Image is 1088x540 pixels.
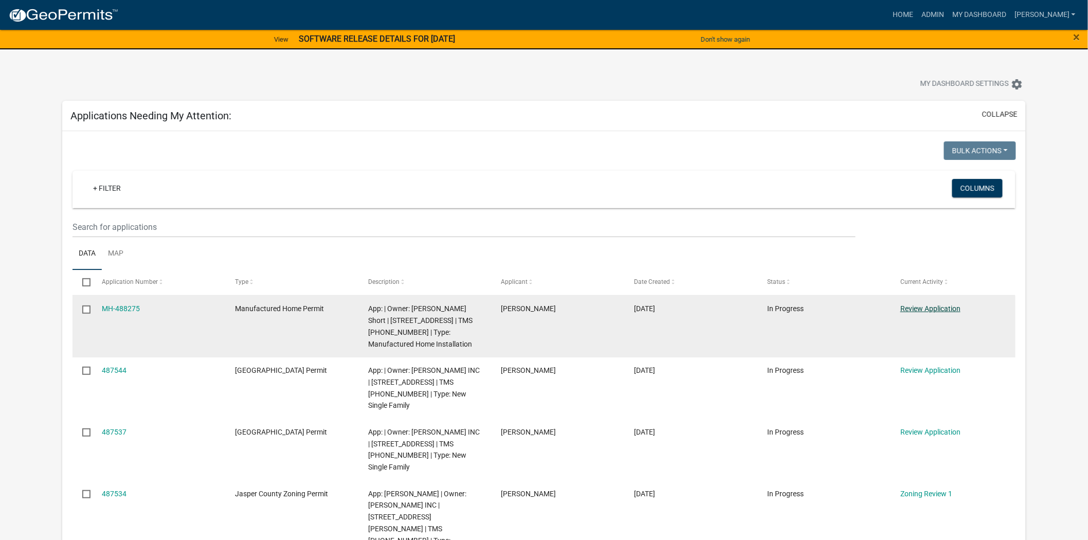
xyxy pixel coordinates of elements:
[948,5,1010,25] a: My Dashboard
[235,366,327,374] span: Jasper County Building Permit
[634,304,656,313] span: 10/06/2025
[235,428,327,436] span: Jasper County Building Permit
[235,304,324,313] span: Manufactured Home Permit
[917,5,948,25] a: Admin
[900,278,943,285] span: Current Activity
[368,366,480,409] span: App: | Owner: D R HORTON INC | 8 CASTLE HILL Dr | TMS 091-02-00-165 | Type: New Single Family
[501,304,556,313] span: Chelsea Aschbrenner
[102,490,126,498] a: 487534
[501,278,528,285] span: Applicant
[70,110,231,122] h5: Applications Needing My Attention:
[634,366,656,374] span: 10/03/2025
[368,304,473,348] span: App: | Owner: Christine Dupont Short | 4306 OLD HOUSE RD | TMS 084-00-02-060 | Type: Manufactured...
[1074,31,1080,43] button: Close
[944,141,1016,160] button: Bulk Actions
[891,270,1024,295] datatable-header-cell: Current Activity
[102,366,126,374] a: 487544
[697,31,754,48] button: Don't show again
[767,428,804,436] span: In Progress
[102,238,130,271] a: Map
[368,278,400,285] span: Description
[235,278,248,285] span: Type
[92,270,225,295] datatable-header-cell: Application Number
[102,278,158,285] span: Application Number
[1074,30,1080,44] span: ×
[358,270,492,295] datatable-header-cell: Description
[72,270,92,295] datatable-header-cell: Select
[912,74,1031,94] button: My Dashboard Settingssettings
[85,179,129,197] a: + Filter
[920,78,1009,91] span: My Dashboard Settings
[72,217,856,238] input: Search for applications
[767,304,804,313] span: In Progress
[235,490,328,498] span: Jasper County Zoning Permit
[501,490,556,498] span: Lisa Johnston
[225,270,358,295] datatable-header-cell: Type
[102,304,140,313] a: MH-488275
[624,270,757,295] datatable-header-cell: Date Created
[368,428,480,471] span: App: | Owner: D R HORTON INC | 94 CASTLE HILL Dr | TMS 091-02-00-168 | Type: New Single Family
[634,490,656,498] span: 10/03/2025
[900,490,952,498] a: Zoning Review 1
[72,238,102,271] a: Data
[299,34,455,44] strong: SOFTWARE RELEASE DETAILS FOR [DATE]
[952,179,1003,197] button: Columns
[767,278,785,285] span: Status
[501,366,556,374] span: Lisa Johnston
[501,428,556,436] span: Lisa Johnston
[634,278,670,285] span: Date Created
[982,109,1018,120] button: collapse
[270,31,293,48] a: View
[900,304,960,313] a: Review Application
[888,5,917,25] a: Home
[634,428,656,436] span: 10/03/2025
[757,270,891,295] datatable-header-cell: Status
[767,490,804,498] span: In Progress
[767,366,804,374] span: In Progress
[900,428,960,436] a: Review Application
[492,270,625,295] datatable-header-cell: Applicant
[900,366,960,374] a: Review Application
[1010,5,1080,25] a: [PERSON_NAME]
[1011,78,1023,91] i: settings
[102,428,126,436] a: 487537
